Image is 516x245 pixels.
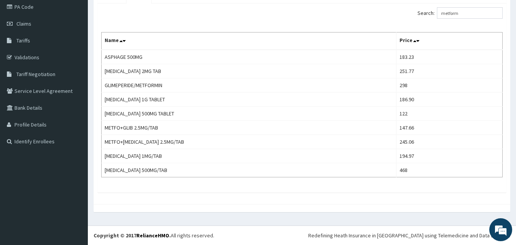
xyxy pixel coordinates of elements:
td: 183.23 [396,50,503,64]
a: RelianceHMO [136,232,169,239]
th: Price [396,32,503,50]
td: [MEDICAL_DATA] 500MG TABLET [102,107,396,121]
td: 245.06 [396,135,503,149]
label: Search: [417,7,503,19]
textarea: Type your message and hit 'Enter' [4,164,146,190]
td: METFO+GLIB 2.5MG/TAB [102,121,396,135]
td: 468 [396,163,503,177]
td: 147.66 [396,121,503,135]
img: d_794563401_company_1708531726252_794563401 [14,38,31,57]
strong: Copyright © 2017 . [94,232,171,239]
td: METFO+[MEDICAL_DATA] 2.5MG/TAB [102,135,396,149]
input: Search: [437,7,503,19]
div: Redefining Heath Insurance in [GEOGRAPHIC_DATA] using Telemedicine and Data Science! [308,232,510,239]
div: Minimize live chat window [125,4,144,22]
div: Chat with us now [40,43,128,53]
td: 251.77 [396,64,503,78]
td: ASPHAGE 500MG [102,50,396,64]
span: Claims [16,20,31,27]
td: 194.97 [396,149,503,163]
span: Tariffs [16,37,30,44]
span: Tariff Negotiation [16,71,55,78]
td: [MEDICAL_DATA] 500MG/TAB [102,163,396,177]
td: GLIMEPERIDE/METFORMIN [102,78,396,92]
td: [MEDICAL_DATA] 1G TABLET [102,92,396,107]
td: [MEDICAL_DATA] 2MG TAB [102,64,396,78]
th: Name [102,32,396,50]
span: We're online! [44,74,105,151]
td: [MEDICAL_DATA] 1MG/TAB [102,149,396,163]
td: 298 [396,78,503,92]
footer: All rights reserved. [88,226,516,245]
td: 122 [396,107,503,121]
td: 186.90 [396,92,503,107]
